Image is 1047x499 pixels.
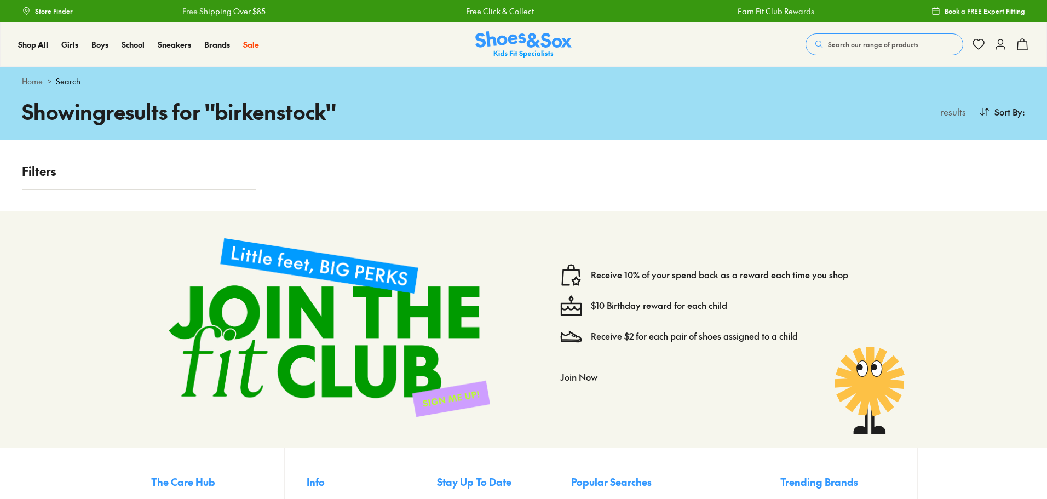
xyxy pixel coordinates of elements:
[243,39,259,50] a: Sale
[591,300,727,312] a: $10 Birthday reward for each child
[945,6,1025,16] span: Book a FREE Expert Fitting
[591,330,798,342] a: Receive $2 for each pair of shoes assigned to a child
[204,39,230,50] a: Brands
[151,474,215,489] span: The Care Hub
[806,33,963,55] button: Search our range of products
[591,269,848,281] a: Receive 10% of your spend back as a reward each time you shop
[182,5,265,17] a: Free Shipping Over $85
[571,470,758,494] button: Popular Searches
[437,470,549,494] button: Stay Up To Date
[122,39,145,50] a: School
[61,39,78,50] a: Girls
[22,76,43,87] a: Home
[151,470,284,494] button: The Care Hub
[560,325,582,347] img: Vector_3098.svg
[560,264,582,286] img: vector1.svg
[560,365,597,389] button: Join Now
[35,6,73,16] span: Store Finder
[307,470,415,494] button: Info
[780,474,858,489] span: Trending Brands
[1022,105,1025,118] span: :
[307,474,325,489] span: Info
[571,474,652,489] span: Popular Searches
[936,105,966,118] p: results
[979,100,1025,124] button: Sort By:
[994,105,1022,118] span: Sort By
[931,1,1025,21] a: Book a FREE Expert Fitting
[22,162,256,180] p: Filters
[22,76,1025,87] div: >
[22,96,523,127] h1: Showing results for " birkenstock "
[475,31,572,58] a: Shoes & Sox
[828,39,918,49] span: Search our range of products
[780,470,895,494] button: Trending Brands
[158,39,191,50] a: Sneakers
[91,39,108,50] a: Boys
[437,474,511,489] span: Stay Up To Date
[151,220,508,434] img: sign-up-footer.png
[18,39,48,50] a: Shop All
[465,5,533,17] a: Free Click & Collect
[737,5,814,17] a: Earn Fit Club Rewards
[475,31,572,58] img: SNS_Logo_Responsive.svg
[560,295,582,317] img: cake--candle-birthday-event-special-sweet-cake-bake.svg
[56,76,80,87] span: Search
[22,1,73,21] a: Store Finder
